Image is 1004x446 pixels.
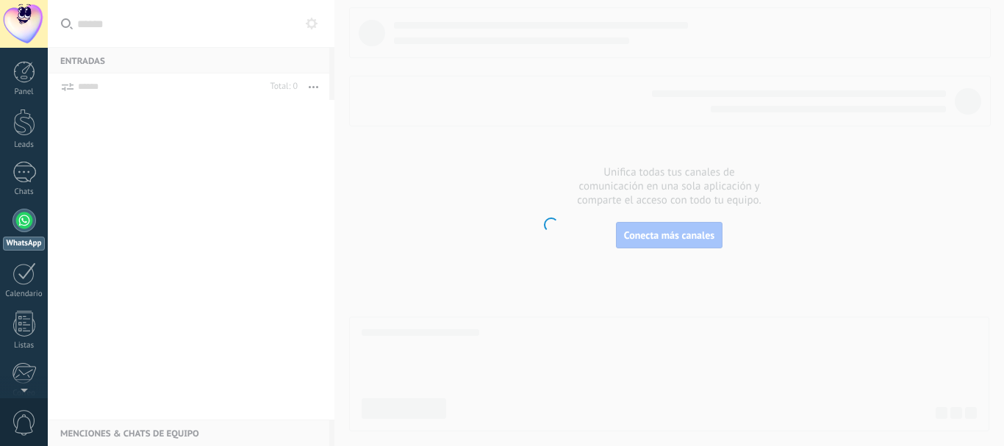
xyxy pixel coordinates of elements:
div: Listas [3,341,46,350]
div: WhatsApp [3,237,45,251]
div: Chats [3,187,46,197]
div: Panel [3,87,46,97]
div: Leads [3,140,46,150]
div: Calendario [3,289,46,299]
